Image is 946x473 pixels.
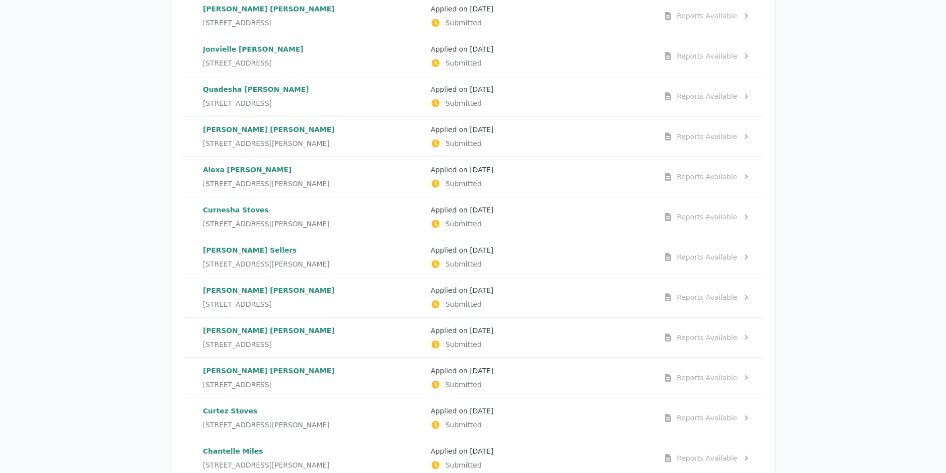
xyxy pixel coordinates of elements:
p: Submitted [431,18,651,28]
p: Submitted [431,219,651,229]
time: [DATE] [470,206,493,214]
a: [PERSON_NAME] Sellers[STREET_ADDRESS][PERSON_NAME]Applied on [DATE]SubmittedReports Available [183,237,763,277]
p: Applied on [431,406,651,416]
p: [PERSON_NAME] [PERSON_NAME] [203,125,423,135]
p: Applied on [431,446,651,456]
p: Submitted [431,299,651,309]
p: [PERSON_NAME] Sellers [203,245,423,255]
div: Reports Available [677,91,737,101]
p: Submitted [431,460,651,470]
a: [PERSON_NAME] [PERSON_NAME][STREET_ADDRESS]Applied on [DATE]SubmittedReports Available [183,358,763,398]
p: Applied on [431,366,651,376]
p: [PERSON_NAME] [PERSON_NAME] [203,326,423,336]
span: [STREET_ADDRESS][PERSON_NAME] [203,259,330,269]
p: Submitted [431,138,651,148]
p: [PERSON_NAME] [PERSON_NAME] [203,366,423,376]
div: Reports Available [677,333,737,342]
p: Submitted [431,98,651,108]
p: Alexa [PERSON_NAME] [203,165,423,175]
p: Applied on [431,245,651,255]
p: [PERSON_NAME] [PERSON_NAME] [203,4,423,14]
p: Curtez Stoves [203,406,423,416]
p: Applied on [431,44,651,54]
p: Submitted [431,179,651,189]
p: Applied on [431,205,651,215]
span: [STREET_ADDRESS] [203,18,272,28]
a: Jonvielle [PERSON_NAME][STREET_ADDRESS]Applied on [DATE]SubmittedReports Available [183,36,763,76]
p: Applied on [431,326,651,336]
span: [STREET_ADDRESS] [203,339,272,349]
span: [STREET_ADDRESS][PERSON_NAME] [203,179,330,189]
p: Applied on [431,84,651,94]
time: [DATE] [470,327,493,335]
span: [STREET_ADDRESS] [203,380,272,390]
a: Alexa [PERSON_NAME][STREET_ADDRESS][PERSON_NAME]Applied on [DATE]SubmittedReports Available [183,157,763,197]
time: [DATE] [470,246,493,254]
time: [DATE] [470,407,493,415]
div: Reports Available [677,292,737,302]
p: Submitted [431,420,651,430]
span: [STREET_ADDRESS] [203,58,272,68]
div: Reports Available [677,51,737,61]
time: [DATE] [470,5,493,13]
time: [DATE] [470,447,493,455]
span: [STREET_ADDRESS][PERSON_NAME] [203,219,330,229]
time: [DATE] [470,286,493,294]
a: [PERSON_NAME] [PERSON_NAME][STREET_ADDRESS][PERSON_NAME]Applied on [DATE]SubmittedReports Available [183,117,763,156]
a: Quadesha [PERSON_NAME][STREET_ADDRESS]Applied on [DATE]SubmittedReports Available [183,76,763,116]
p: Jonvielle [PERSON_NAME] [203,44,423,54]
div: Reports Available [677,11,737,21]
a: [PERSON_NAME] [PERSON_NAME][STREET_ADDRESS]Applied on [DATE]SubmittedReports Available [183,277,763,317]
p: Chantelle Miles [203,446,423,456]
time: [DATE] [470,126,493,134]
span: [STREET_ADDRESS][PERSON_NAME] [203,460,330,470]
time: [DATE] [470,85,493,93]
p: Submitted [431,259,651,269]
span: [STREET_ADDRESS][PERSON_NAME] [203,138,330,148]
time: [DATE] [470,45,493,53]
span: [STREET_ADDRESS][PERSON_NAME] [203,420,330,430]
p: Curnesha Stoves [203,205,423,215]
div: Reports Available [677,132,737,141]
p: Submitted [431,380,651,390]
a: [PERSON_NAME] [PERSON_NAME][STREET_ADDRESS]Applied on [DATE]SubmittedReports Available [183,318,763,357]
a: Curnesha Stoves[STREET_ADDRESS][PERSON_NAME]Applied on [DATE]SubmittedReports Available [183,197,763,237]
p: Submitted [431,58,651,68]
p: Applied on [431,4,651,14]
p: Quadesha [PERSON_NAME] [203,84,423,94]
p: Submitted [431,339,651,349]
p: Applied on [431,285,651,295]
div: Reports Available [677,212,737,222]
span: [STREET_ADDRESS] [203,98,272,108]
div: Reports Available [677,413,737,423]
span: [STREET_ADDRESS] [203,299,272,309]
p: Applied on [431,165,651,175]
time: [DATE] [470,166,493,174]
p: Applied on [431,125,651,135]
div: Reports Available [677,453,737,463]
time: [DATE] [470,367,493,375]
p: [PERSON_NAME] [PERSON_NAME] [203,285,423,295]
div: Reports Available [677,252,737,262]
div: Reports Available [677,172,737,182]
div: Reports Available [677,373,737,383]
a: Curtez Stoves[STREET_ADDRESS][PERSON_NAME]Applied on [DATE]SubmittedReports Available [183,398,763,438]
